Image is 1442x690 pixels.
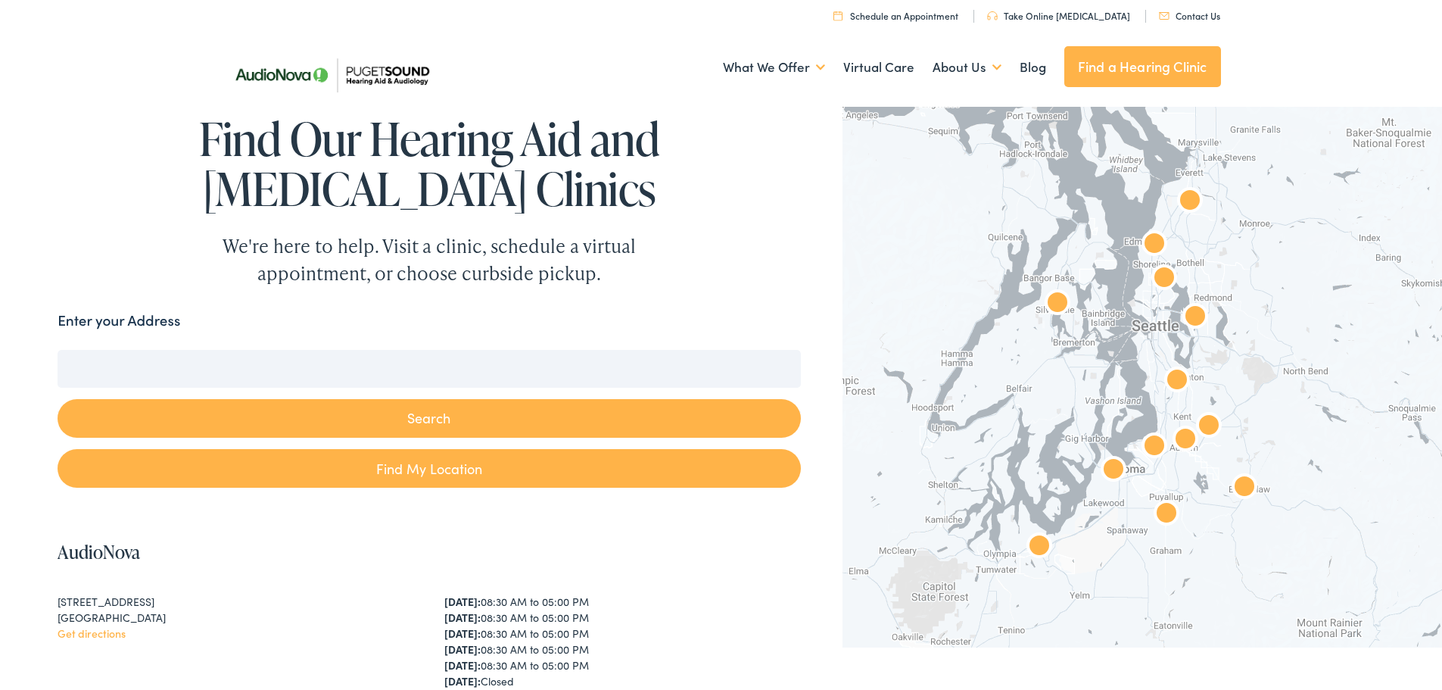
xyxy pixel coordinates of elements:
[843,39,914,95] a: Virtual Care
[58,114,800,214] h1: Find Our Hearing Aid and [MEDICAL_DATA] Clinics
[58,610,414,626] div: [GEOGRAPHIC_DATA]
[1159,364,1195,400] div: AudioNova
[1021,529,1057,566] div: AudioNova
[1191,409,1227,445] div: AudioNova
[444,642,481,657] strong: [DATE]:
[1064,46,1221,87] a: Find a Hearing Clinic
[1136,429,1173,466] div: AudioNova
[987,9,1130,22] a: Take Online [MEDICAL_DATA]
[1226,470,1263,507] div: AudioNova
[58,350,800,388] input: Enter your address or zip code
[1020,39,1046,95] a: Blog
[833,9,958,22] a: Schedule an Appointment
[1167,423,1204,459] div: AudioNova
[58,594,414,610] div: [STREET_ADDRESS]
[444,610,481,625] strong: [DATE]:
[444,626,481,641] strong: [DATE]:
[987,11,998,20] img: utility icon
[1148,497,1185,533] div: AudioNova
[444,673,481,688] strong: [DATE]:
[1136,227,1173,264] div: AudioNova
[1177,300,1213,336] div: AudioNova
[58,626,126,641] a: Get directions
[58,449,800,488] a: Find My Location
[1039,286,1076,323] div: AudioNova
[833,11,842,20] img: utility icon
[58,399,800,438] button: Search
[1159,12,1169,20] img: utility icon
[933,39,1001,95] a: About Us
[1172,184,1208,220] div: Puget Sound Hearing Aid &#038; Audiology by AudioNova
[58,539,140,564] a: AudioNova
[723,39,825,95] a: What We Offer
[1095,453,1132,489] div: AudioNova
[1159,9,1220,22] a: Contact Us
[444,594,481,609] strong: [DATE]:
[58,310,180,332] label: Enter your Address
[187,233,671,287] div: We're here to help. Visit a clinic, schedule a virtual appointment, or choose curbside pickup.
[444,657,481,673] strong: [DATE]:
[1146,261,1182,298] div: AudioNova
